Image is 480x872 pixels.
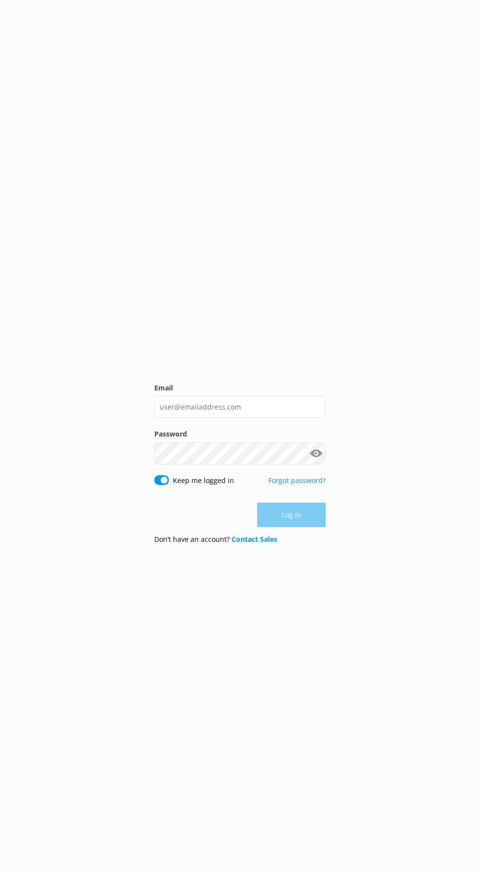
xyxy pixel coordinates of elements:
[154,429,326,439] label: Password
[306,443,326,463] button: Show password
[154,383,326,393] label: Email
[232,534,277,544] a: Contact Sales
[154,534,277,545] p: Don’t have an account?
[154,396,326,418] input: user@emailaddress.com
[268,476,326,485] a: Forgot password?
[173,475,234,486] label: Keep me logged in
